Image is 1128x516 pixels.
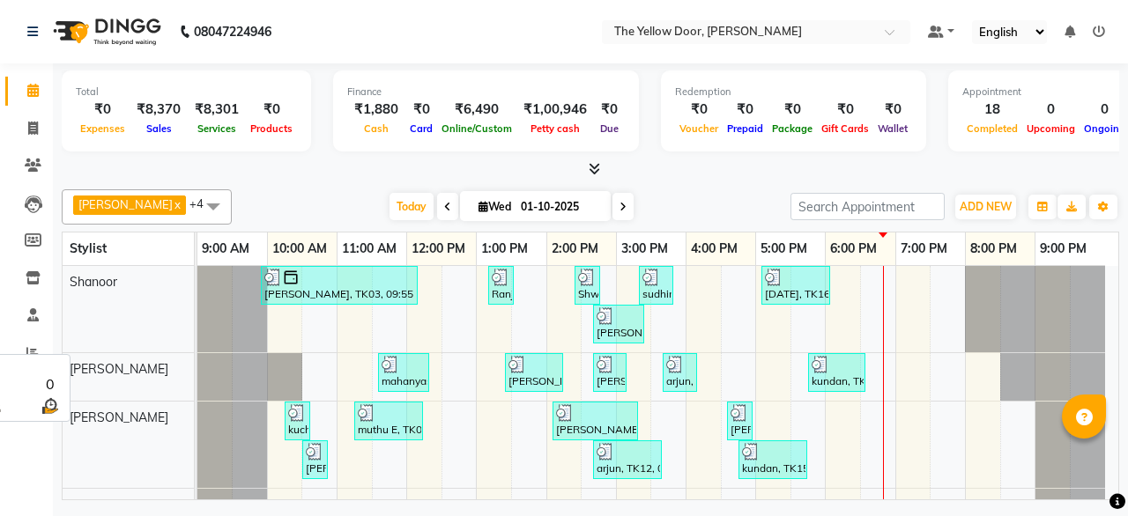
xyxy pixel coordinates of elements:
[1035,236,1091,262] a: 9:00 PM
[76,122,130,135] span: Expenses
[142,122,176,135] span: Sales
[756,236,812,262] a: 5:00 PM
[516,194,604,220] input: 2025-10-01
[246,100,297,120] div: ₹0
[130,100,188,120] div: ₹8,370
[896,236,952,262] a: 7:00 PM
[723,100,768,120] div: ₹0
[595,443,660,476] div: arjun, TK12, 02:40 PM-03:40 PM, Women - Eyebrows - Threading,Women - Upperlips - Threading,Women ...
[70,274,117,290] span: Shanoor
[490,269,512,302] div: Ranjit, TK06, 01:10 PM-01:30 PM, Men - [PERSON_NAME] Trimming & Styling
[360,122,393,135] span: Cash
[594,100,625,120] div: ₹0
[1054,446,1110,498] iframe: chat widget
[826,236,881,262] a: 6:00 PM
[1022,122,1080,135] span: Upcoming
[380,356,427,389] div: mahanyas, TK05, 11:35 AM-12:20 PM, Men - Haircut,Men - Clean Shave
[768,122,817,135] span: Package
[474,200,516,213] span: Wed
[740,443,805,476] div: kundan, TK15, 04:45 PM-05:45 PM, Men - Face & Neck - DeTan - O3,Men - Fruit Cleanup
[810,356,864,389] div: kundan, TK15, 05:45 PM-06:35 PM, Men - Haircut,Men - [PERSON_NAME] Trimming & Styling
[39,394,61,416] img: wait_time.png
[76,85,297,100] div: Total
[437,100,516,120] div: ₹6,490
[729,404,751,438] div: [PERSON_NAME], TK14, 04:35 PM-04:50 PM, Women - Eyebrows - Threading
[347,100,405,120] div: ₹1,880
[78,197,173,211] span: [PERSON_NAME]
[686,236,742,262] a: 4:00 PM
[595,307,642,341] div: [PERSON_NAME], TK11, 02:40 PM-03:25 PM, Men - Haircut,Men - Clean Shave
[338,236,401,262] a: 11:00 AM
[45,7,166,56] img: logo
[70,240,107,256] span: Stylist
[955,195,1016,219] button: ADD NEW
[817,122,873,135] span: Gift Cards
[286,404,308,438] div: kuchipudi, TK01, 10:15 AM-10:30 AM, Women - Eyebrows - Threading
[437,122,516,135] span: Online/Custom
[962,100,1022,120] div: 18
[194,7,271,56] b: 08047224946
[675,85,912,100] div: Redemption
[263,269,416,302] div: [PERSON_NAME], TK03, 09:55 AM-12:10 PM, Men - Haircut,Men - Clean Shave,Men - Root Touchup - With...
[723,122,768,135] span: Prepaid
[193,122,241,135] span: Services
[407,236,470,262] a: 12:00 PM
[617,236,672,262] a: 3:00 PM
[664,356,695,389] div: arjun, TK12, 03:40 PM-04:10 PM, Men - Haircut
[405,122,437,135] span: Card
[596,122,623,135] span: Due
[873,122,912,135] span: Wallet
[768,100,817,120] div: ₹0
[246,122,297,135] span: Products
[960,200,1012,213] span: ADD NEW
[547,236,603,262] a: 2:00 PM
[675,122,723,135] span: Voucher
[268,236,331,262] a: 10:00 AM
[477,236,532,262] a: 1:00 PM
[356,404,421,438] div: muthu E, TK04, 11:15 AM-12:15 PM, Women - Hairwash (Upto Large),Women - Straight Blowdry (w/o wash)
[189,196,217,210] span: +4
[304,443,326,476] div: [PERSON_NAME], TK02, 10:30 AM-10:45 AM, Women - Eyebrows - Threading
[70,361,168,377] span: [PERSON_NAME]
[817,100,873,120] div: ₹0
[1022,100,1080,120] div: 0
[390,193,434,220] span: Today
[526,122,584,135] span: Petty cash
[595,356,625,389] div: [PERSON_NAME], TK09, 02:40 PM-03:10 PM, Women - Hairwash (Upto Large)
[873,100,912,120] div: ₹0
[39,373,61,394] div: 0
[70,409,168,425] span: [PERSON_NAME]
[675,100,723,120] div: ₹0
[507,356,561,389] div: [PERSON_NAME], TK07, 01:25 PM-02:15 PM, Men - [PERSON_NAME] Trimming & Styling,Men - Head Shave
[347,85,625,100] div: Finance
[405,100,437,120] div: ₹0
[962,122,1022,135] span: Completed
[173,197,181,211] a: x
[790,193,945,220] input: Search Appointment
[641,269,672,302] div: sudhir, TK13, 03:20 PM-03:50 PM, Men - Haircut
[516,100,594,120] div: ₹1,00,946
[70,497,95,512] span: Bina
[188,100,246,120] div: ₹8,301
[576,269,598,302] div: Shweta, TK08, 02:25 PM-02:45 PM, Men - [PERSON_NAME] Trimming & Styling
[966,236,1021,262] a: 8:00 PM
[76,100,130,120] div: ₹0
[197,236,254,262] a: 9:00 AM
[763,269,828,302] div: [DATE], TK16, 05:05 PM-06:05 PM, Men - Haircut (w/d Wash) ,Men - Clean Shave,Men - Navratna Oil -...
[554,404,636,438] div: [PERSON_NAME], TK10, 02:05 PM-03:20 PM, Women - Sidelocks - Waxing,Women - Forehead - Waxing,Wome...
